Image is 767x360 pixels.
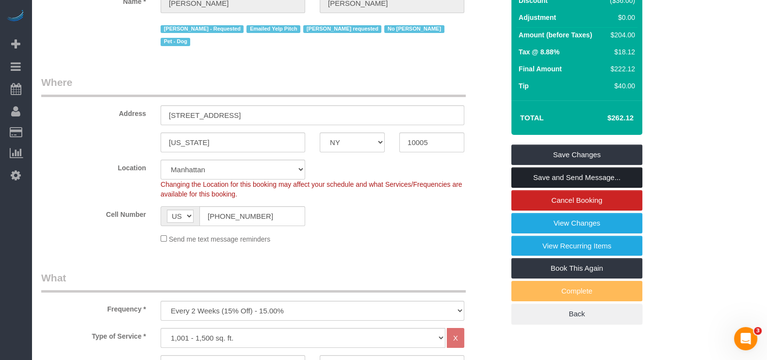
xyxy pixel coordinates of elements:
[34,301,153,314] label: Frequency *
[34,206,153,219] label: Cell Number
[511,190,642,211] a: Cancel Booking
[199,206,305,226] input: Cell Number
[34,328,153,341] label: Type of Service *
[161,180,462,198] span: Changing the Location for this booking may affect your schedule and what Services/Frequencies are...
[519,64,562,74] label: Final Amount
[41,75,466,97] legend: Where
[511,258,642,278] a: Book This Again
[511,167,642,188] a: Save and Send Message...
[41,271,466,293] legend: What
[161,38,190,46] span: Pet - Dog
[520,114,544,122] strong: Total
[734,327,757,350] iframe: Intercom live chat
[606,13,636,22] div: $0.00
[6,10,25,23] img: Automaid Logo
[519,13,556,22] label: Adjustment
[511,145,642,165] a: Save Changes
[34,105,153,118] label: Address
[606,81,636,91] div: $40.00
[606,30,636,40] div: $204.00
[399,132,464,152] input: Zip Code
[169,235,270,243] span: Send me text message reminders
[511,213,642,233] a: View Changes
[519,30,592,40] label: Amount (before Taxes)
[511,236,642,256] a: View Recurring Items
[519,47,559,57] label: Tax @ 8.88%
[161,25,244,33] span: [PERSON_NAME] - Requested
[511,304,642,324] a: Back
[303,25,381,33] span: [PERSON_NAME] requested
[34,160,153,173] label: Location
[578,114,634,122] h4: $262.12
[606,64,636,74] div: $222.12
[606,47,636,57] div: $18.12
[754,327,762,335] span: 3
[519,81,529,91] label: Tip
[384,25,444,33] span: No [PERSON_NAME]
[161,132,305,152] input: City
[246,25,300,33] span: Emailed Yelp Pitch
